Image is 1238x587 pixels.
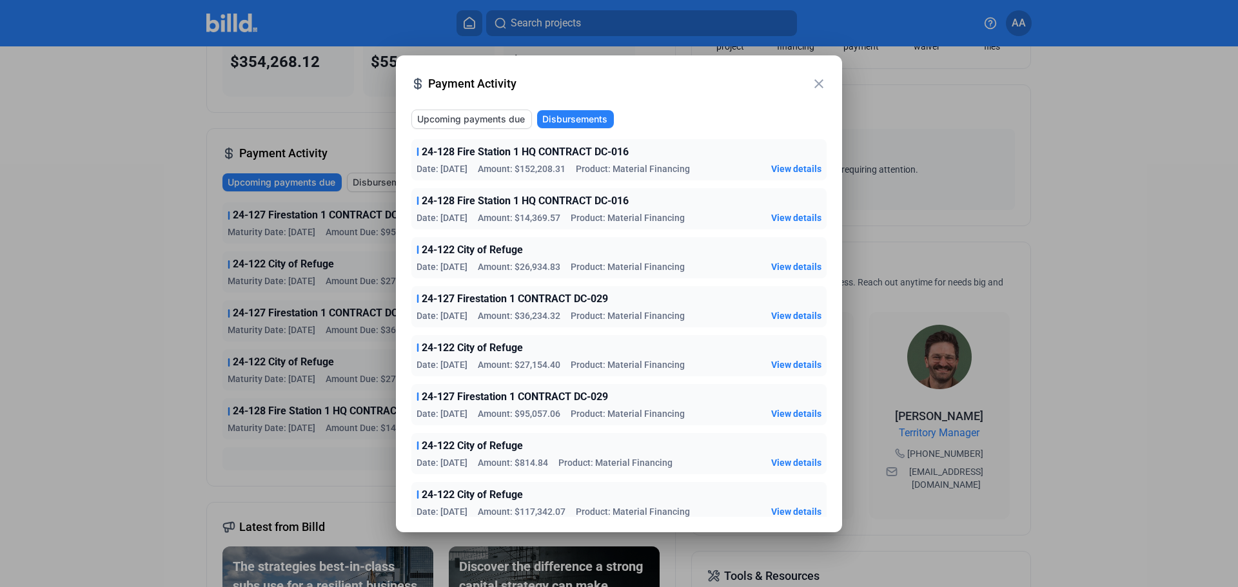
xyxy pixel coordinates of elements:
button: Disbursements [537,110,614,128]
span: Date: [DATE] [417,309,467,322]
span: 24-128 Fire Station 1 HQ CONTRACT DC-016 [422,193,629,209]
span: 24-128 Fire Station 1 HQ CONTRACT DC-016 [422,144,629,160]
span: 24-122 City of Refuge [422,438,523,454]
button: View details [771,407,821,420]
span: Date: [DATE] [417,211,467,224]
span: Date: [DATE] [417,260,467,273]
span: Product: Material Financing [571,358,685,371]
span: Product: Material Financing [571,211,685,224]
span: Date: [DATE] [417,505,467,518]
span: Disbursements [542,113,607,126]
button: Upcoming payments due [411,110,532,129]
span: Amount: $27,154.40 [478,358,560,371]
span: Product: Material Financing [558,456,673,469]
span: Date: [DATE] [417,407,467,420]
button: View details [771,260,821,273]
span: Date: [DATE] [417,358,467,371]
span: Amount: $814.84 [478,456,548,469]
button: View details [771,211,821,224]
span: Product: Material Financing [571,309,685,322]
span: Payment Activity [428,75,811,93]
span: Upcoming payments due [417,113,525,126]
span: Amount: $36,234.32 [478,309,560,322]
span: Amount: $26,934.83 [478,260,560,273]
button: View details [771,456,821,469]
span: 24-127 Firestation 1 CONTRACT DC-029 [422,389,608,405]
span: Product: Material Financing [576,162,690,175]
span: Amount: $95,057.06 [478,407,560,420]
button: View details [771,162,821,175]
button: View details [771,309,821,322]
mat-icon: close [811,76,827,91]
span: Amount: $152,208.31 [478,162,565,175]
span: Product: Material Financing [576,505,690,518]
span: Amount: $117,342.07 [478,505,565,518]
span: Product: Material Financing [571,407,685,420]
span: Amount: $14,369.57 [478,211,560,224]
span: Date: [DATE] [417,456,467,469]
span: 24-127 Firestation 1 CONTRACT DC-029 [422,291,608,307]
span: 24-122 City of Refuge [422,242,523,258]
button: View details [771,358,821,371]
span: 24-122 City of Refuge [422,487,523,503]
button: View details [771,505,821,518]
span: 24-122 City of Refuge [422,340,523,356]
span: Product: Material Financing [571,260,685,273]
span: Date: [DATE] [417,162,467,175]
